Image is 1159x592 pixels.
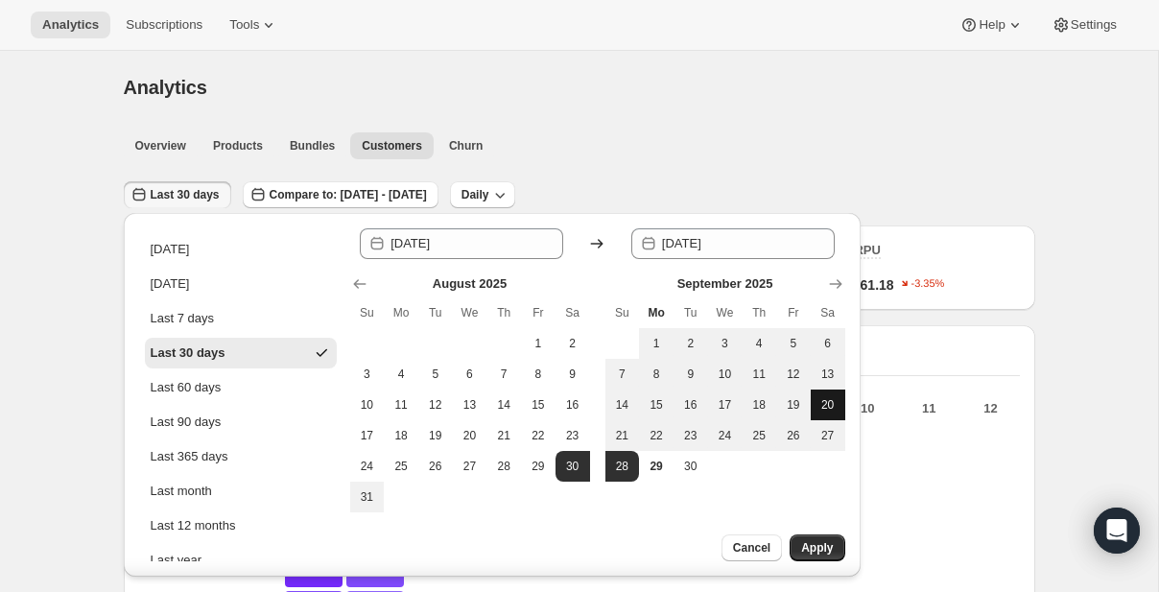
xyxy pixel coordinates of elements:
[563,305,582,320] span: Sa
[418,297,453,328] th: Tuesday
[639,451,674,482] button: Today Monday September 29 2025
[911,278,944,290] text: -3.35%
[521,359,556,390] button: Friday August 8 2025
[556,420,590,451] button: Saturday August 23 2025
[350,420,385,451] button: Sunday August 17 2025
[613,459,632,474] span: 28
[426,397,445,413] span: 12
[605,451,640,482] button: End of range Sunday September 28 2025
[811,420,845,451] button: Saturday September 27 2025
[749,428,769,443] span: 25
[529,367,548,382] span: 8
[822,271,849,297] button: Show next month, October 2025
[494,428,513,443] span: 21
[563,397,582,413] span: 16
[135,138,186,154] span: Overview
[218,12,290,38] button: Tools
[486,451,521,482] button: Thursday August 28 2025
[418,359,453,390] button: Tuesday August 5 2025
[776,359,811,390] button: Friday September 12 2025
[31,12,110,38] button: Analytics
[42,17,99,33] span: Analytics
[426,367,445,382] span: 5
[708,420,743,451] button: Wednesday September 24 2025
[151,551,201,570] div: Last year
[350,297,385,328] th: Sunday
[358,367,377,382] span: 3
[563,336,582,351] span: 2
[494,367,513,382] span: 7
[708,390,743,420] button: Wednesday September 17 2025
[449,138,483,154] span: Churn
[426,459,445,474] span: 26
[716,367,735,382] span: 10
[426,428,445,443] span: 19
[391,305,411,320] span: Mo
[145,338,337,368] button: Last 30 days
[613,367,632,382] span: 7
[639,328,674,359] button: Monday September 1 2025
[145,303,337,334] button: Last 7 days
[639,420,674,451] button: Monday September 22 2025
[486,359,521,390] button: Thursday August 7 2025
[145,269,337,299] button: [DATE]
[563,459,582,474] span: 30
[453,359,487,390] button: Wednesday August 6 2025
[494,397,513,413] span: 14
[784,428,803,443] span: 26
[674,297,708,328] th: Tuesday
[346,271,373,297] button: Show previous month, July 2025
[742,390,776,420] button: Thursday September 18 2025
[126,17,202,33] span: Subscriptions
[818,397,838,413] span: 20
[563,428,582,443] span: 23
[145,476,337,507] button: Last month
[151,343,225,363] div: Last 30 days
[639,297,674,328] th: Monday
[521,328,556,359] button: Friday August 1 2025
[461,459,480,474] span: 27
[461,428,480,443] span: 20
[418,390,453,420] button: Tuesday August 12 2025
[350,482,385,512] button: Sunday August 31 2025
[151,378,222,397] div: Last 60 days
[708,328,743,359] button: Wednesday September 3 2025
[784,367,803,382] span: 12
[961,399,1019,418] p: 12
[742,420,776,451] button: Thursday September 25 2025
[521,390,556,420] button: Friday August 15 2025
[784,397,803,413] span: 19
[818,336,838,351] span: 6
[384,451,418,482] button: Monday August 25 2025
[605,420,640,451] button: Sunday September 21 2025
[453,390,487,420] button: Wednesday August 13 2025
[674,420,708,451] button: Tuesday September 23 2025
[426,305,445,320] span: Tu
[749,305,769,320] span: Th
[681,367,700,382] span: 9
[151,413,222,432] div: Last 90 days
[1094,508,1140,554] div: Open Intercom Messenger
[639,359,674,390] button: Monday September 8 2025
[453,420,487,451] button: Wednesday August 20 2025
[776,420,811,451] button: Friday September 26 2025
[818,428,838,443] span: 27
[556,359,590,390] button: Saturday August 9 2025
[391,397,411,413] span: 11
[556,451,590,482] button: Start of range Saturday August 30 2025
[453,297,487,328] th: Wednesday
[461,187,489,202] span: Daily
[391,459,411,474] span: 25
[776,328,811,359] button: Friday September 5 2025
[674,359,708,390] button: Tuesday September 9 2025
[681,428,700,443] span: 23
[151,240,190,259] div: [DATE]
[811,297,845,328] th: Saturday
[681,305,700,320] span: Tu
[790,534,844,561] button: Apply
[716,397,735,413] span: 17
[776,390,811,420] button: Friday September 19 2025
[613,397,632,413] span: 14
[151,482,212,501] div: Last month
[733,540,770,556] span: Cancel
